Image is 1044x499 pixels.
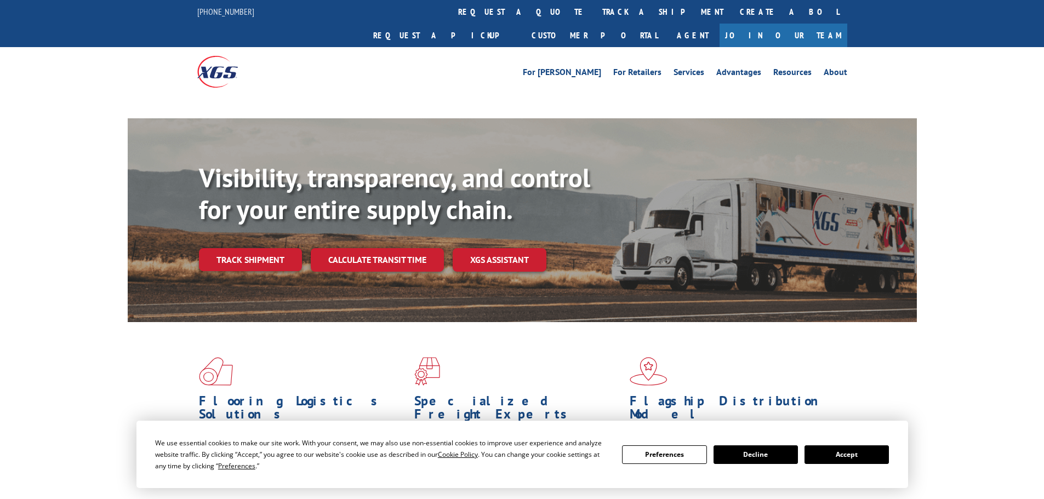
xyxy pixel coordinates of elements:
[199,357,233,386] img: xgs-icon-total-supply-chain-intelligence-red
[630,394,837,426] h1: Flagship Distribution Model
[630,357,668,386] img: xgs-icon-flagship-distribution-model-red
[716,68,761,80] a: Advantages
[453,248,546,272] a: XGS ASSISTANT
[613,68,661,80] a: For Retailers
[622,445,706,464] button: Preferences
[824,68,847,80] a: About
[155,437,609,472] div: We use essential cookies to make our site work. With your consent, we may also use non-essential ...
[365,24,523,47] a: Request a pickup
[218,461,255,471] span: Preferences
[197,6,254,17] a: [PHONE_NUMBER]
[523,24,666,47] a: Customer Portal
[720,24,847,47] a: Join Our Team
[438,450,478,459] span: Cookie Policy
[805,445,889,464] button: Accept
[414,357,440,386] img: xgs-icon-focused-on-flooring-red
[674,68,704,80] a: Services
[414,394,621,426] h1: Specialized Freight Experts
[199,248,302,271] a: Track shipment
[666,24,720,47] a: Agent
[199,160,590,226] b: Visibility, transparency, and control for your entire supply chain.
[199,394,406,426] h1: Flooring Logistics Solutions
[136,421,908,488] div: Cookie Consent Prompt
[773,68,812,80] a: Resources
[523,68,601,80] a: For [PERSON_NAME]
[714,445,798,464] button: Decline
[311,248,444,272] a: Calculate transit time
